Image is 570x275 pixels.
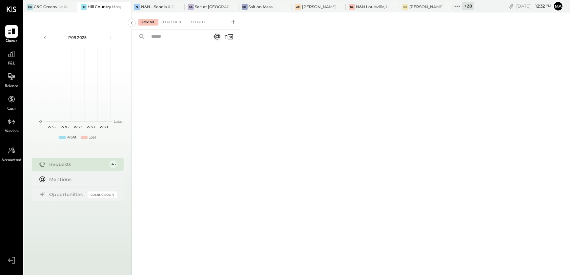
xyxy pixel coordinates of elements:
[402,4,408,10] div: GC
[302,4,336,9] div: [PERSON_NAME] Hoboken
[81,4,87,10] div: HC
[60,125,69,129] text: W36
[0,116,23,135] a: Vendors
[34,4,68,9] div: C&C Greenville Main, LLC
[27,4,33,10] div: CG
[0,144,23,163] a: Accountant
[195,4,229,9] div: Salt at [GEOGRAPHIC_DATA]
[87,125,95,129] text: W38
[67,135,76,140] div: Profit
[50,161,106,168] div: Requests
[0,25,23,44] a: Queue
[138,19,158,26] div: For Me
[6,38,18,44] span: Queue
[5,129,19,135] span: Vendors
[160,19,186,26] div: For Client
[553,1,563,11] button: Ma
[74,125,82,129] text: W37
[409,4,443,9] div: [PERSON_NAME] Causeway
[7,106,16,112] span: Cash
[88,4,121,9] div: Hill Country Hospitality
[88,192,117,198] div: Coming Soon
[8,61,15,67] span: P&L
[188,4,194,10] div: Sa
[134,4,140,10] div: N-
[462,2,474,10] div: + 28
[249,4,273,9] div: Salt on Mass
[50,35,106,40] div: P09 2025
[2,157,22,163] span: Accountant
[39,119,42,124] text: 0
[48,125,55,129] text: W35
[295,4,301,10] div: AH
[0,48,23,67] a: P&L
[356,4,390,9] div: N&N Louisville, LLC
[0,93,23,112] a: Cash
[508,3,515,9] div: copy link
[0,70,23,89] a: Balance
[50,191,84,198] div: Opportunities
[516,3,551,9] div: [DATE]
[5,83,18,89] span: Balance
[349,4,355,10] div: NL
[109,160,117,168] div: 143
[141,4,175,9] div: N&N - Senoia & Corporate
[89,135,96,140] div: Loss
[50,176,114,183] div: Mentions
[242,4,248,10] div: So
[188,19,208,26] div: Closed
[100,125,108,129] text: W39
[114,119,124,124] text: Labor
